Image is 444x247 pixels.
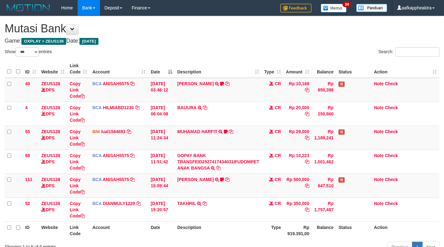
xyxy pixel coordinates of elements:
td: DPS [39,102,67,126]
select: Showentries [16,47,39,57]
a: Copy Rp 350,000 to clipboard [305,207,309,212]
td: DPS [39,150,67,174]
a: Copy Rp 29,000 to clipboard [305,135,309,140]
span: Has Note [338,177,345,183]
td: DPS [39,78,67,102]
td: Rp 1,757,487 [312,198,336,221]
span: CR [275,81,281,86]
td: [DATE] 15:09:44 [148,174,175,198]
th: Balance [312,60,336,78]
th: Link Code: activate to sort column ascending [67,60,90,78]
a: Copy DIANMULY1229 to clipboard [136,201,141,206]
a: ZEUS138 [41,105,60,110]
a: MUHAMAD HARFIT [177,129,217,134]
a: Copy ANISAH5575 to clipboard [130,81,134,86]
a: Note [374,81,383,86]
th: Rp 919.391,00 [283,221,312,239]
img: Button%20Memo.svg [321,4,347,12]
a: Note [374,129,383,134]
td: Rp 847,510 [312,174,336,198]
td: Rp 250,860 [312,102,336,126]
th: Status [336,221,371,239]
a: Copy Rp 10,223 to clipboard [305,159,309,164]
td: Rp 10,168 [283,78,312,102]
span: BCA [92,177,102,182]
a: ANISAH5575 [103,81,129,86]
a: HILMIABD1230 [103,105,134,110]
a: ANISAH5575 [103,177,129,182]
a: Copy INA PAUJANAH to clipboard [225,81,229,86]
th: Type: activate to sort column ascending [262,60,283,78]
th: ID [23,221,39,239]
th: Balance [312,221,336,239]
a: Copy ANISAH5575 to clipboard [130,153,134,158]
a: ANISAH5575 [103,153,129,158]
span: Has Note [338,129,345,135]
a: Copy KAREN ADELIN MARTH to clipboard [225,177,229,182]
a: Copy lual1584693 to clipboard [127,129,131,134]
th: ID: activate to sort column ascending [23,60,39,78]
span: 34 [342,2,351,7]
span: 88 [25,153,30,158]
td: DPS [39,126,67,150]
a: Copy TAKHRIL to clipboard [202,201,207,206]
a: Copy HILMIABD1230 to clipboard [135,105,139,110]
th: Date [148,221,175,239]
td: Rp 350,000 [283,198,312,221]
span: CR [275,201,281,206]
td: DPS [39,198,67,221]
th: Date: activate to sort column descending [148,60,175,78]
span: BNI [92,129,100,134]
td: Rp 1,189,241 [312,126,336,150]
th: Description: activate to sort column ascending [175,60,262,78]
td: Rp 20,000 [283,102,312,126]
a: Copy Rp 20,000 to clipboard [305,111,309,116]
a: BAIJURA [177,105,197,110]
h1: Mutasi Bank [5,22,439,35]
a: Note [374,105,383,110]
th: Description [175,221,262,239]
a: Note [374,201,383,206]
a: [PERSON_NAME] [177,177,214,182]
a: lual1584693 [101,129,125,134]
th: Status [336,60,371,78]
th: Website [39,221,67,239]
img: panduan.png [356,4,387,12]
a: Check [385,129,398,134]
th: Link Code [67,221,90,239]
span: CR [275,177,281,182]
h4: Game: Date: [5,38,439,44]
a: ZEUS138 [41,81,60,86]
td: [DATE] 11:24:34 [148,126,175,150]
a: Note [374,153,383,158]
a: ZEUS138 [41,129,60,134]
td: Rp 850,399 [312,78,336,102]
th: Account [90,221,148,239]
th: Action: activate to sort column ascending [371,60,439,78]
a: Copy Link Code [70,201,85,218]
span: BCA [92,81,102,86]
a: Copy Rp 500,000 to clipboard [305,183,309,188]
span: 55 [25,129,30,134]
td: Rp 1,001,462 [312,150,336,174]
th: Action [371,221,439,239]
a: ZEUS138 [41,153,60,158]
td: [DATE] 03:46:12 [148,78,175,102]
span: OXPLAY > ZEUS138 [21,38,66,45]
span: CR [275,129,281,134]
span: 111 [25,177,32,182]
a: [PERSON_NAME] [177,81,214,86]
td: [DATE] 15:20:57 [148,198,175,221]
td: DPS [39,174,67,198]
span: Has Note [338,82,345,87]
a: Check [385,153,398,158]
span: 49 [25,81,30,86]
a: Copy Link Code [70,153,85,170]
input: Search: [395,47,439,57]
span: CR [275,153,281,158]
label: Search: [378,47,439,57]
a: GOPAY BANK TRANSFEID2527417434031IFUDOMPET ANAK BANGSA [177,153,259,170]
label: Show entries [5,47,52,57]
a: DIANMULY1229 [103,201,135,206]
span: BCA [92,153,102,158]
